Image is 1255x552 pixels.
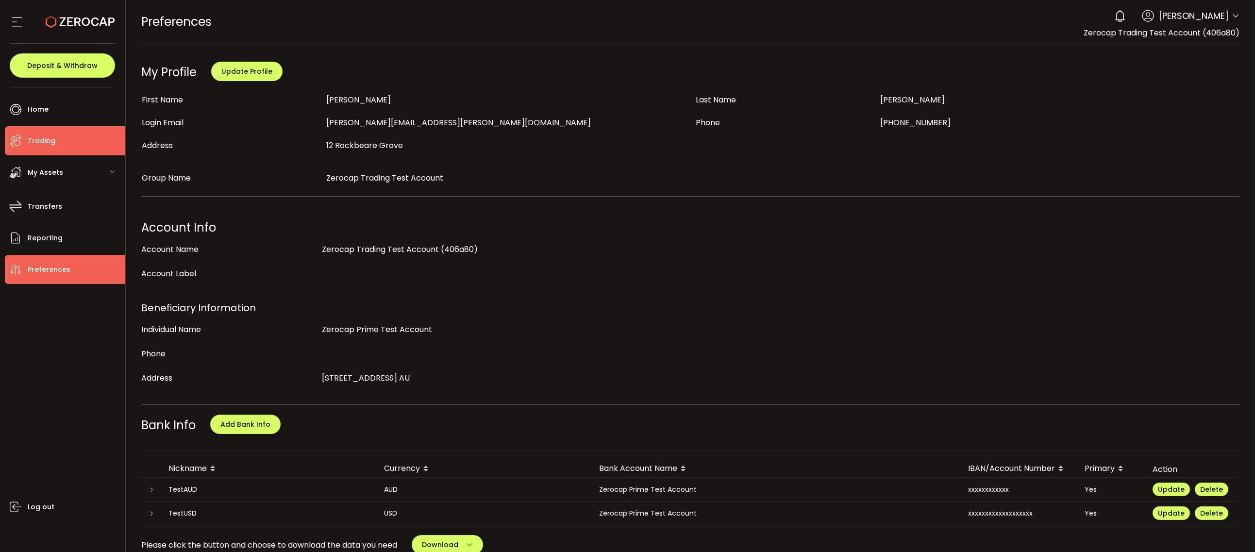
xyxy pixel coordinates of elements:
[326,117,591,128] span: [PERSON_NAME][EMAIL_ADDRESS][PERSON_NAME][DOMAIN_NAME]
[141,368,317,388] div: Address
[1084,27,1239,38] span: Zerocap Trading Test Account (406a80)
[1158,485,1185,494] span: Update
[880,117,951,128] span: [PHONE_NUMBER]
[141,13,212,30] span: Preferences
[141,417,196,433] span: Bank Info
[1145,464,1237,475] div: Action
[28,102,49,117] span: Home
[142,117,184,128] span: Login Email
[1206,505,1255,552] iframe: Chat Widget
[1153,506,1190,520] button: Update
[210,415,281,434] button: Add Bank Info
[28,166,63,180] span: My Assets
[1159,9,1229,22] span: [PERSON_NAME]
[142,140,173,151] span: Address
[28,200,62,214] span: Transfers
[161,484,376,495] div: TestAUD
[1200,508,1223,518] span: Delete
[211,62,283,81] button: Update Profile
[1195,483,1228,496] button: Delete
[591,484,960,495] div: Zerocap Prime Test Account
[142,94,183,105] span: First Name
[27,62,98,69] span: Deposit & Withdraw
[161,508,376,519] div: TestUSD
[376,461,591,477] div: Currency
[161,461,376,477] div: Nickname
[326,94,391,105] span: [PERSON_NAME]
[1158,508,1185,518] span: Update
[141,344,317,364] div: Phone
[1077,461,1145,477] div: Primary
[591,461,960,477] div: Bank Account Name
[322,372,410,384] span: [STREET_ADDRESS] AU
[141,264,317,284] div: Account Label
[376,484,591,495] div: AUD
[376,508,591,519] div: USD
[141,320,317,339] div: Individual Name
[591,508,960,519] div: Zerocap Prime Test Account
[10,53,115,78] button: Deposit & Withdraw
[696,94,736,105] span: Last Name
[960,461,1077,477] div: IBAN/Account Number
[1153,483,1190,496] button: Update
[1077,484,1145,495] div: Yes
[141,240,317,259] div: Account Name
[1077,508,1145,519] div: Yes
[141,539,397,551] span: Please click the button and choose to download the data you need
[322,244,478,255] span: Zerocap Trading Test Account (406a80)
[141,298,1240,318] div: Beneficiary Information
[960,508,1077,519] div: xxxxxxxxxxxxxxxxxxx
[880,94,945,105] span: [PERSON_NAME]
[1200,485,1223,494] span: Delete
[696,117,720,128] span: Phone
[322,324,432,335] span: Zerocap Prime Test Account
[1195,506,1228,520] button: Delete
[221,67,272,76] span: Update Profile
[960,484,1077,495] div: xxxxxxxxxxxx
[326,140,403,151] span: 12 Rockbeare Grove
[220,419,270,429] span: Add Bank Info
[142,172,191,184] span: Group Name
[28,263,70,277] span: Preferences
[28,500,54,514] span: Log out
[326,172,443,184] span: Zerocap Trading Test Account
[141,218,1240,237] div: Account Info
[141,64,197,80] div: My Profile
[28,134,55,148] span: Trading
[28,231,63,245] span: Reporting
[422,540,458,550] span: Download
